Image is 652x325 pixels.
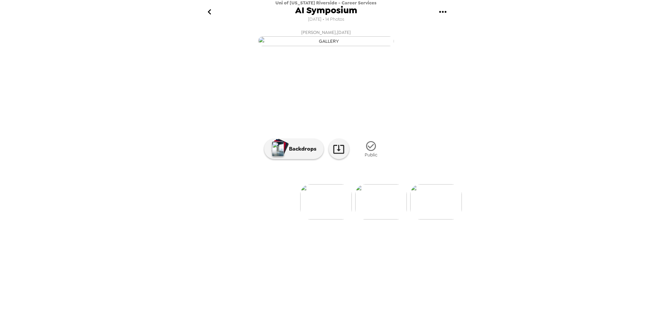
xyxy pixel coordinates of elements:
img: gallery [300,184,352,219]
img: gallery [258,36,394,46]
span: AI Symposium [295,6,357,15]
button: gallery menu [432,1,454,23]
span: Public [365,152,377,158]
button: Public [354,136,388,162]
button: [PERSON_NAME],[DATE] [190,26,462,48]
img: gallery [410,184,462,219]
span: [PERSON_NAME] , [DATE] [301,28,351,36]
span: [DATE] • 14 Photos [308,15,344,24]
p: Backdrops [286,145,316,153]
button: Backdrops [264,139,324,159]
button: go back [198,1,220,23]
img: gallery [355,184,407,219]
